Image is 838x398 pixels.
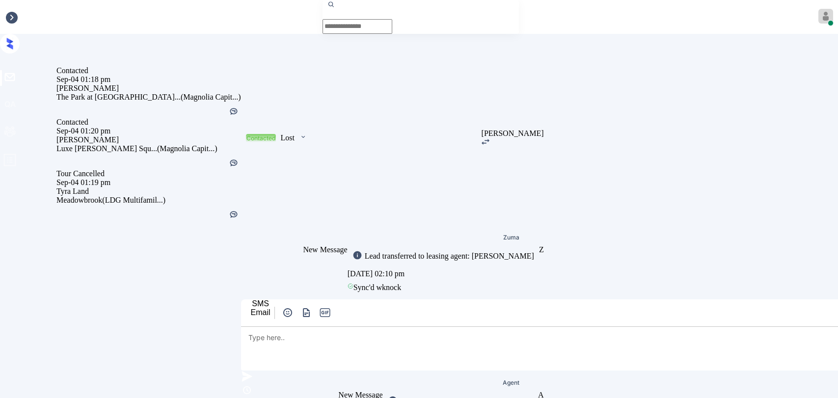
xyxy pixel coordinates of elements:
[241,384,253,396] img: icon-zuma
[56,135,241,144] div: [PERSON_NAME]
[229,210,239,219] img: Kelsey was silent
[5,13,23,22] div: Inbox
[362,252,534,261] div: Lead transferred to leasing agent: [PERSON_NAME]
[503,235,519,240] div: Zuma
[251,299,270,308] div: SMS
[56,178,241,187] div: Sep-04 01:19 pm
[229,158,239,169] div: Kelsey was silent
[303,245,347,254] span: New Message
[3,153,17,170] span: profile
[56,144,241,153] div: Luxe [PERSON_NAME] Squ... (Magnolia Capit...)
[539,245,544,254] div: Z
[56,84,241,93] div: [PERSON_NAME]
[352,250,362,260] img: icon-zuma
[56,127,241,135] div: Sep-04 01:20 pm
[348,267,539,281] div: [DATE] 02:10 pm
[251,308,270,317] div: Email
[229,106,239,116] img: Kelsey was silent
[482,139,489,145] img: icon-zuma
[282,307,294,318] img: icon-zuma
[241,371,253,382] img: icon-zuma
[56,93,241,102] div: The Park at [GEOGRAPHIC_DATA]... (Magnolia Capit...)
[56,75,241,84] div: Sep-04 01:18 pm
[229,158,239,168] img: Kelsey was silent
[56,66,241,75] div: Contacted
[229,106,239,118] div: Kelsey was silent
[56,118,241,127] div: Contacted
[56,196,241,205] div: Meadowbrook (LDG Multifamil...)
[482,129,544,138] div: [PERSON_NAME]
[229,210,239,221] div: Kelsey was silent
[246,134,275,142] div: Contacted
[300,307,313,318] img: icon-zuma
[299,133,307,141] img: icon-zuma
[281,133,295,142] div: Lost
[348,281,539,294] div: Sync'd w knock
[56,187,241,196] div: Tyra Land
[818,9,833,24] img: avatar
[56,169,241,178] div: Tour Cancelled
